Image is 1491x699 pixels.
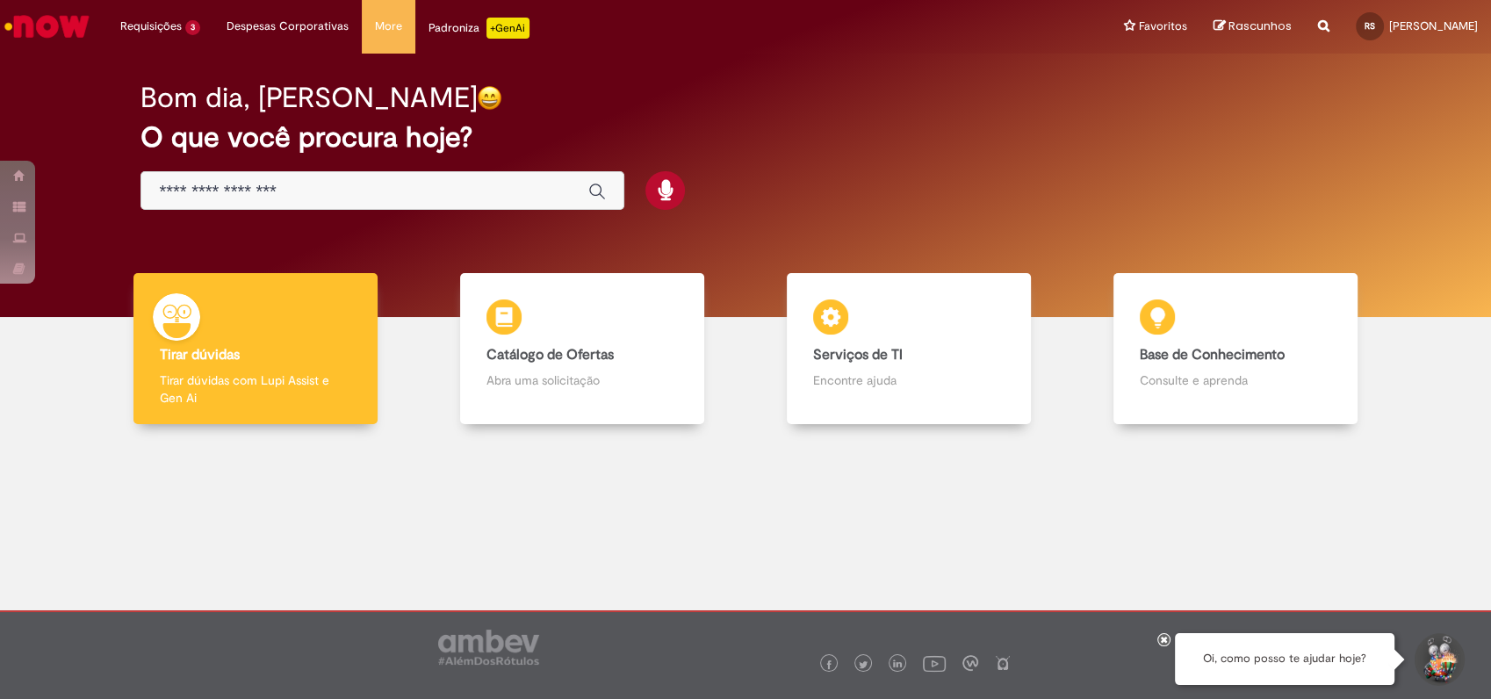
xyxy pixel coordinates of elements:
[893,659,902,670] img: logo_footer_linkedin.png
[140,83,477,113] h2: Bom dia, [PERSON_NAME]
[1139,18,1187,35] span: Favoritos
[745,273,1072,425] a: Serviços de TI Encontre ajuda
[92,273,419,425] a: Tirar dúvidas Tirar dúvidas com Lupi Assist e Gen Ai
[185,20,200,35] span: 3
[429,18,529,39] div: Padroniza
[859,660,868,669] img: logo_footer_twitter.png
[140,122,1350,153] h2: O que você procura hoje?
[1228,18,1292,34] span: Rascunhos
[813,371,1005,389] p: Encontre ajuda
[486,371,679,389] p: Abra uma solicitação
[995,655,1011,671] img: logo_footer_naosei.png
[227,18,349,35] span: Despesas Corporativas
[486,18,529,39] p: +GenAi
[375,18,402,35] span: More
[1389,18,1478,33] span: [PERSON_NAME]
[438,630,539,665] img: logo_footer_ambev_rotulo_gray.png
[1365,20,1375,32] span: RS
[160,346,240,364] b: Tirar dúvidas
[486,346,614,364] b: Catálogo de Ofertas
[1175,633,1394,685] div: Oi, como posso te ajudar hoje?
[1140,371,1332,389] p: Consulte e aprenda
[2,9,92,44] img: ServiceNow
[1412,633,1465,686] button: Iniciar Conversa de Suporte
[1072,273,1399,425] a: Base de Conhecimento Consulte e aprenda
[962,655,978,671] img: logo_footer_workplace.png
[120,18,182,35] span: Requisições
[1214,18,1292,35] a: Rascunhos
[923,652,946,674] img: logo_footer_youtube.png
[1140,346,1285,364] b: Base de Conhecimento
[825,660,833,669] img: logo_footer_facebook.png
[477,85,502,111] img: happy-face.png
[419,273,745,425] a: Catálogo de Ofertas Abra uma solicitação
[160,371,352,407] p: Tirar dúvidas com Lupi Assist e Gen Ai
[813,346,903,364] b: Serviços de TI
